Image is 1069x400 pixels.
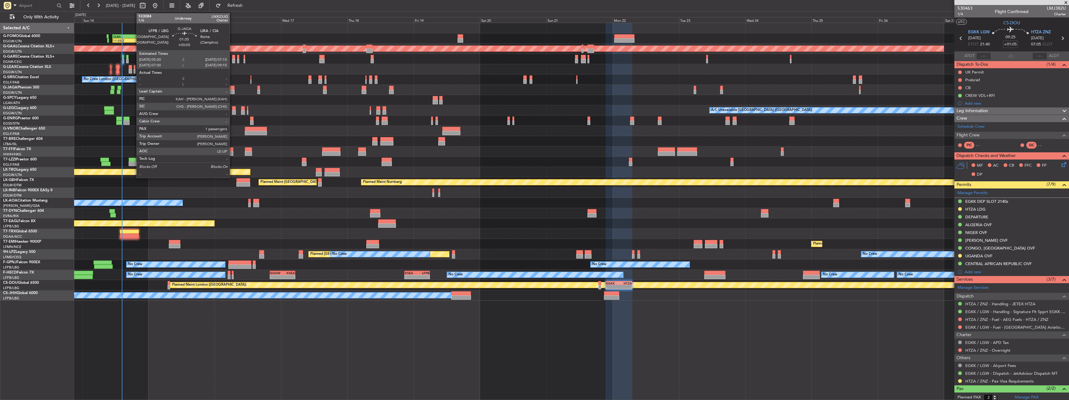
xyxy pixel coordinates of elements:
div: - [283,275,295,279]
div: HTZA [619,281,632,285]
div: PIC [964,142,974,149]
a: HTZA / ZNZ - Fuel - AEG Fuels - HTZA / ZNZ [965,317,1048,322]
div: - [619,285,632,289]
a: LFPB/LBG [3,296,19,301]
div: No Crew [449,270,463,279]
span: 1/4 [957,12,972,17]
input: Airport [19,1,55,10]
span: Leg Information [957,107,988,115]
span: Services [957,276,973,283]
div: UGANDA OVF [965,253,992,259]
div: CB [965,85,971,90]
span: Others [957,355,970,362]
a: G-VNORChallenger 650 [3,127,45,131]
div: Planned Maint [GEOGRAPHIC_DATA] [813,239,872,249]
div: Thu 18 [347,17,414,23]
a: F-GPNJFalcon 900EX [3,260,40,264]
a: LFMN/NCE [3,245,21,249]
div: - [417,275,429,279]
span: Refresh [222,3,248,8]
button: Only With Activity [7,12,68,22]
span: CS-DOU [3,281,18,285]
div: Planned Maint Nurnberg [363,178,402,187]
a: LFPB/LBG [3,286,19,290]
span: Charter [957,331,972,339]
div: - [606,285,619,289]
div: Sun 14 [82,17,149,23]
a: G-GAALCessna Citation XLS+ [3,45,55,48]
a: T7-EMIHawker 900XP [3,240,41,244]
span: Crew [957,115,967,122]
span: T7-EAGL [3,219,18,223]
div: DEPARTURE [965,214,988,220]
span: G-SIRS [3,75,15,79]
a: EGLF/FAB [3,162,19,167]
a: EGNR/CEG [3,60,22,64]
span: LMJ382U [1047,5,1066,12]
a: F-HECDFalcon 7X [3,271,34,274]
div: - [270,275,283,279]
a: EGLF/FAB [3,80,19,85]
a: T7-TRXGlobal 6500 [3,230,37,233]
a: CS-JHHGlobal 6000 [3,291,38,295]
span: LX-TRO [3,168,17,172]
a: EDLW/DTM [3,183,21,188]
span: Charter [1047,12,1066,17]
div: Flight Confirmed [995,8,1029,15]
span: G-LEAX [3,65,17,69]
div: No Crew [899,270,913,279]
a: LX-GBHFalcon 7X [3,178,34,182]
a: HTZA / ZNZ - Pax Visa Requirements [965,379,1034,384]
span: Flight Crew [957,132,980,139]
span: G-SPCY [3,96,17,100]
a: EGKK / LGW - Airport Fees [965,363,1016,368]
a: Schedule Crew [957,124,985,130]
div: Fri 26 [878,17,944,23]
span: T7-TRX [3,230,16,233]
a: G-GARECessna Citation XLS+ [3,55,55,59]
a: HTZA / ZNZ - Overnight [965,348,1010,353]
span: FP [1042,163,1047,169]
span: 07:05 [1031,41,1041,48]
span: Dispatch To-Dos [957,61,988,68]
a: LFPB/LBG [3,265,19,270]
span: T7-EMI [3,240,15,244]
div: Wed 24 [745,17,812,23]
span: MF [977,163,983,169]
a: EGGW/LTN [3,111,22,116]
div: EGGW [270,271,283,275]
span: EGKK LGW [968,29,990,36]
a: G-SPCYLegacy 650 [3,96,36,100]
span: ATOT [964,53,975,59]
div: - - [976,142,990,148]
span: G-GAAL [3,45,17,48]
a: EGGW/LTN [3,90,22,95]
div: No Crew [128,270,142,279]
div: Prebrief [965,77,980,83]
div: [PERSON_NAME] OVF [965,238,1008,243]
a: 9H-LPZLegacy 500 [3,250,36,254]
a: EGGW/LTN [3,39,22,44]
a: [PERSON_NAME]/QSA [3,203,40,208]
span: G-JAGA [3,86,17,89]
span: T7-DYN [3,209,17,213]
span: (2/2) [1047,385,1056,392]
span: Only With Activity [16,15,66,19]
div: OLBA [113,35,128,38]
div: UK Permit [965,69,984,75]
a: LX-AOACitation Mustang [3,199,48,202]
span: T7-BRE [3,137,16,141]
a: EGGW/LTN [3,70,22,74]
a: EGKK / LGW - Handling - Signature Flt Spprt EGKK / LGW [965,309,1066,314]
span: Permits [957,181,971,188]
div: A/C Unavailable [GEOGRAPHIC_DATA] ([GEOGRAPHIC_DATA]) [711,106,812,115]
div: Sun 21 [546,17,613,23]
span: 530463 [957,5,972,12]
span: [DATE] [968,35,981,41]
a: LFMD/CEQ [3,255,21,260]
span: (7/9) [1047,181,1056,188]
span: ELDT [1043,41,1052,48]
span: (3/7) [1047,276,1056,283]
a: G-ENRGPraetor 600 [3,117,39,120]
div: CREW VDL+RFI [965,93,995,98]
